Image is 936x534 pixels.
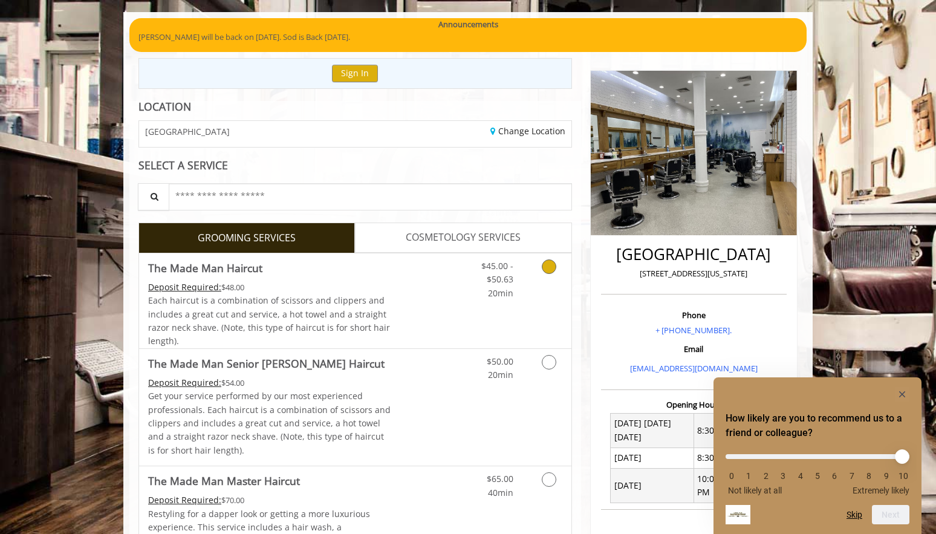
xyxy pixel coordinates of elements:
[148,281,391,294] div: $48.00
[148,389,391,457] p: Get your service performed by our most experienced professionals. Each haircut is a combination o...
[795,471,807,481] li: 4
[728,486,782,495] span: Not likely at all
[148,355,385,372] b: The Made Man Senior [PERSON_NAME] Haircut
[828,471,840,481] li: 6
[604,345,784,353] h3: Email
[611,448,694,468] td: [DATE]
[611,413,694,448] td: [DATE] [DATE] [DATE]
[777,471,789,481] li: 3
[760,471,772,481] li: 2
[332,65,378,82] button: Sign In
[148,259,262,276] b: The Made Man Haircut
[487,356,513,367] span: $50.00
[726,471,738,481] li: 0
[847,510,862,519] button: Skip
[604,311,784,319] h3: Phone
[601,400,787,409] h3: Opening Hours
[148,377,221,388] span: This service needs some Advance to be paid before we block your appointment
[481,260,513,285] span: $45.00 - $50.63
[872,505,909,524] button: Next question
[490,125,565,137] a: Change Location
[138,183,169,210] button: Service Search
[148,493,391,507] div: $70.00
[853,486,909,495] span: Extremely likely
[895,387,909,402] button: Hide survey
[880,471,892,481] li: 9
[148,494,221,506] span: This service needs some Advance to be paid before we block your appointment
[694,448,777,468] td: 8:30 AM - 7:00 PM
[148,376,391,389] div: $54.00
[438,18,498,31] b: Announcements
[604,267,784,280] p: [STREET_ADDRESS][US_STATE]
[488,369,513,380] span: 20min
[726,445,909,495] div: How likely are you to recommend us to a friend or colleague? Select an option from 0 to 10, with ...
[630,363,758,374] a: [EMAIL_ADDRESS][DOMAIN_NAME]
[148,281,221,293] span: This service needs some Advance to be paid before we block your appointment
[138,31,798,44] p: [PERSON_NAME] will be back on [DATE]. Sod is Back [DATE].
[145,127,230,136] span: [GEOGRAPHIC_DATA]
[897,471,909,481] li: 10
[726,387,909,524] div: How likely are you to recommend us to a friend or colleague? Select an option from 0 to 10, with ...
[488,487,513,498] span: 40min
[138,99,191,114] b: LOCATION
[604,246,784,263] h2: [GEOGRAPHIC_DATA]
[198,230,296,246] span: GROOMING SERVICES
[406,230,521,246] span: COSMETOLOGY SERVICES
[611,469,694,503] td: [DATE]
[811,471,824,481] li: 5
[846,471,858,481] li: 7
[487,473,513,484] span: $65.00
[138,160,572,171] div: SELECT A SERVICE
[743,471,755,481] li: 1
[694,413,777,448] td: 8:30 AM - 7:30 PM
[148,472,300,489] b: The Made Man Master Haircut
[863,471,875,481] li: 8
[726,411,909,440] h2: How likely are you to recommend us to a friend or colleague? Select an option from 0 to 10, with ...
[655,325,732,336] a: + [PHONE_NUMBER].
[694,469,777,503] td: 10:00 AM - 7:00 PM
[148,295,390,347] span: Each haircut is a combination of scissors and clippers and includes a great cut and service, a ho...
[488,287,513,299] span: 20min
